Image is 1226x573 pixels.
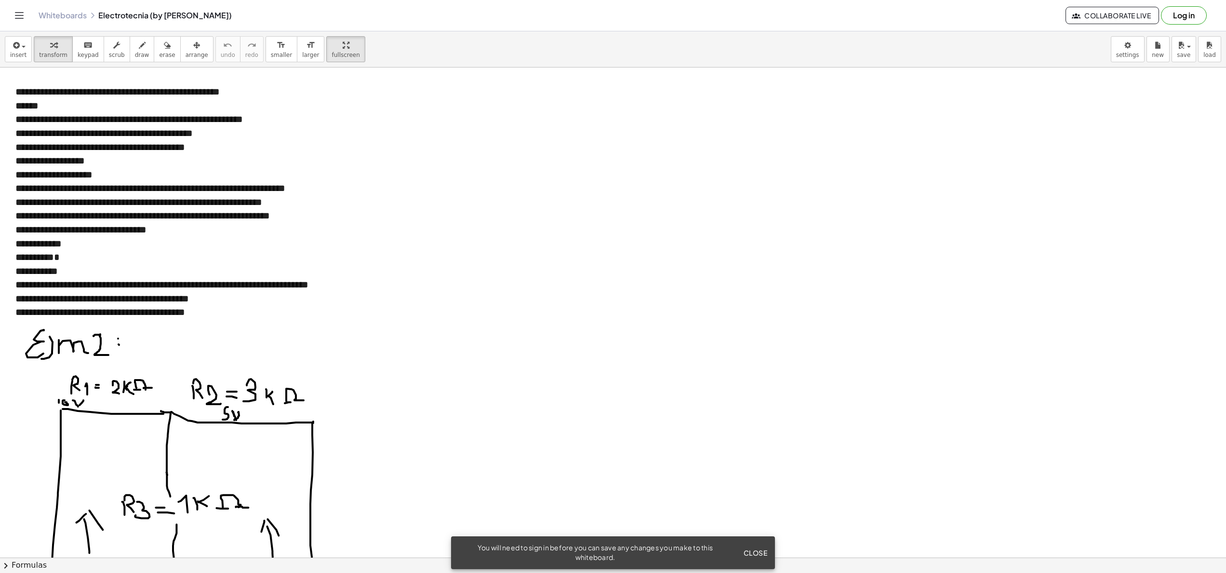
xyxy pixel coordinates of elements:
[186,52,208,58] span: arrange
[221,52,235,58] span: undo
[1203,52,1216,58] span: load
[1161,6,1207,25] button: Log in
[240,36,264,62] button: redoredo
[34,36,73,62] button: transform
[180,36,213,62] button: arrange
[739,544,771,561] button: Close
[271,52,292,58] span: smaller
[12,8,27,23] button: Toggle navigation
[1066,7,1159,24] button: Collaborate Live
[223,40,232,51] i: undo
[130,36,155,62] button: draw
[302,52,319,58] span: larger
[1172,36,1196,62] button: save
[109,52,125,58] span: scrub
[1116,52,1139,58] span: settings
[72,36,104,62] button: keyboardkeypad
[306,40,315,51] i: format_size
[245,52,258,58] span: redo
[277,40,286,51] i: format_size
[1177,52,1190,58] span: save
[1074,11,1151,20] span: Collaborate Live
[215,36,240,62] button: undoundo
[39,52,67,58] span: transform
[104,36,130,62] button: scrub
[39,11,87,20] a: Whiteboards
[78,52,99,58] span: keypad
[459,543,732,562] div: You will need to sign in before you can save any changes you make to this whiteboard.
[1146,36,1170,62] button: new
[159,52,175,58] span: erase
[1198,36,1221,62] button: load
[326,36,365,62] button: fullscreen
[154,36,180,62] button: erase
[332,52,360,58] span: fullscreen
[135,52,149,58] span: draw
[266,36,297,62] button: format_sizesmaller
[297,36,324,62] button: format_sizelarger
[247,40,256,51] i: redo
[743,548,767,557] span: Close
[83,40,93,51] i: keyboard
[1111,36,1145,62] button: settings
[1152,52,1164,58] span: new
[10,52,27,58] span: insert
[5,36,32,62] button: insert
